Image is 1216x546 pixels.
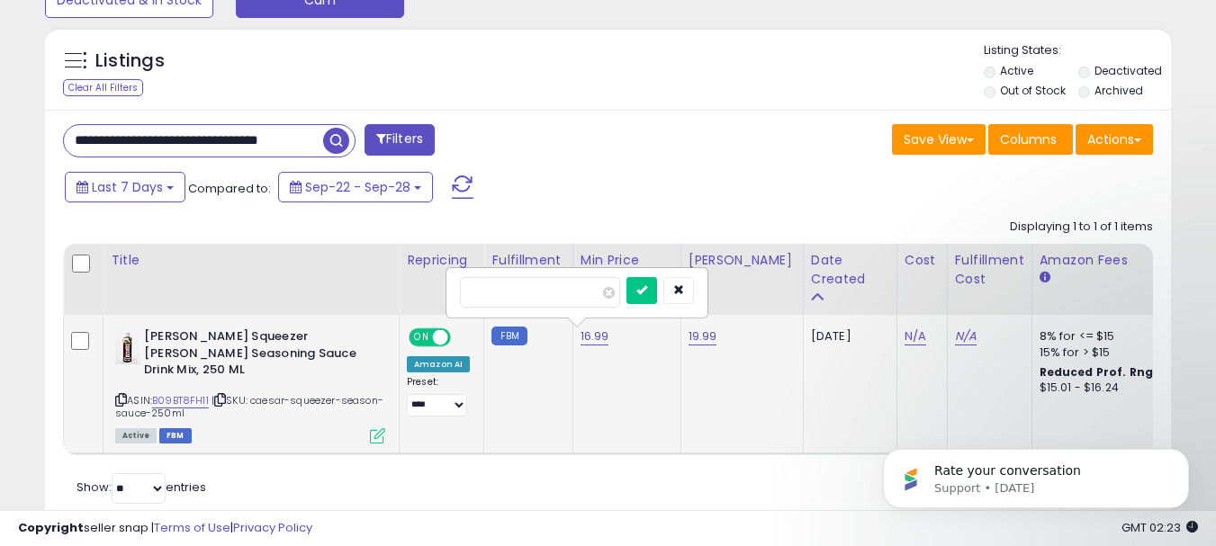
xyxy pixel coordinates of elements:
label: Out of Stock [1000,83,1066,98]
b: Reduced Prof. Rng. [1040,364,1157,380]
span: ON [410,330,433,345]
strong: Copyright [18,519,84,536]
span: Compared to: [188,180,271,197]
div: Amazon AI [407,356,470,372]
a: 19.99 [689,327,717,345]
label: Archived [1094,83,1143,98]
span: | SKU: caesar-squeezer-season-sauce-250ml [115,393,383,420]
div: seller snap | | [18,520,312,537]
a: Privacy Policy [233,519,312,536]
div: Preset: [407,376,470,416]
a: N/A [905,327,926,345]
div: Title [111,251,392,270]
span: All listings currently available for purchase on Amazon [115,428,157,443]
div: Repricing [407,251,476,270]
a: 16.99 [581,327,609,345]
h5: Listings [95,49,165,74]
span: FBM [159,428,192,443]
button: Last 7 Days [65,172,185,202]
button: Actions [1076,124,1153,155]
label: Deactivated [1094,63,1162,78]
div: Clear All Filters [63,79,143,96]
div: Amazon Fees [1040,251,1195,270]
button: Save View [892,124,986,155]
label: Active [1000,63,1033,78]
button: Columns [988,124,1073,155]
span: Sep-22 - Sep-28 [305,178,410,196]
span: Show: entries [77,479,206,496]
img: 31R+8UNrl3L._SL40_.jpg [115,328,140,364]
div: Displaying 1 to 1 of 1 items [1010,219,1153,236]
iframe: Intercom notifications message [856,411,1216,537]
span: Last 7 Days [92,178,163,196]
div: Cost [905,251,940,270]
div: Min Price [581,251,673,270]
small: Amazon Fees. [1040,270,1050,286]
span: Columns [1000,130,1057,148]
div: 15% for > $15 [1040,345,1189,361]
div: Date Created [811,251,889,289]
button: Sep-22 - Sep-28 [278,172,433,202]
div: ASIN: [115,328,385,442]
small: FBM [491,327,527,345]
a: N/A [955,327,977,345]
a: Terms of Use [154,519,230,536]
span: OFF [448,330,477,345]
div: 8% for <= $15 [1040,328,1189,345]
b: [PERSON_NAME] Squeezer [PERSON_NAME] Seasoning Sauce Drink Mix, 250 ML [144,328,363,383]
p: Listing States: [984,42,1171,59]
div: Fulfillment [491,251,564,270]
button: Filters [365,124,435,156]
div: [DATE] [811,328,883,345]
div: [PERSON_NAME] [689,251,796,270]
div: $15.01 - $16.24 [1040,380,1189,396]
div: Fulfillment Cost [955,251,1024,289]
a: B09BT8FH11 [152,393,209,408]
